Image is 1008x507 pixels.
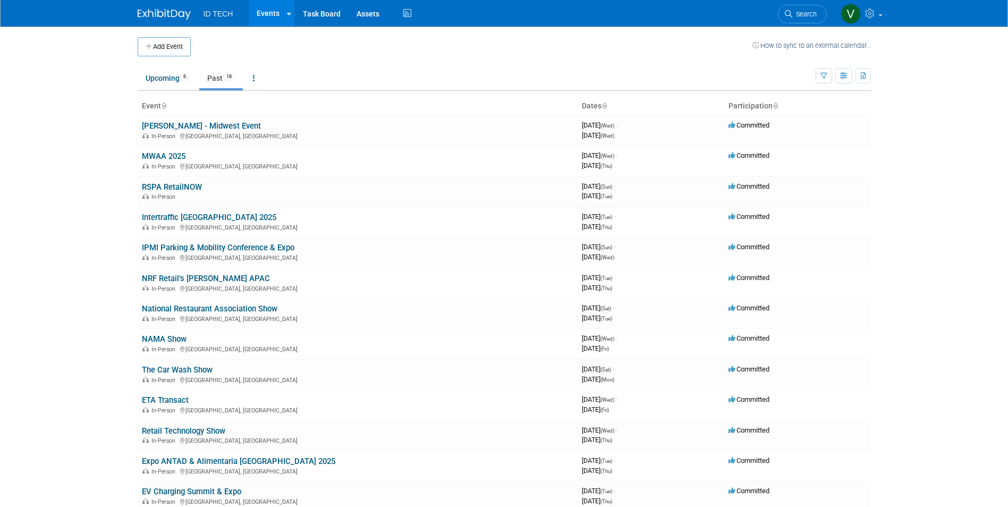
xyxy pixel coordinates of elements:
[142,285,149,291] img: In-Person Event
[729,487,769,495] span: Committed
[142,151,185,161] a: MWAA 2025
[199,68,243,88] a: Past18
[142,162,573,170] div: [GEOGRAPHIC_DATA], [GEOGRAPHIC_DATA]
[600,184,612,190] span: (Sun)
[582,487,615,495] span: [DATE]
[582,182,615,190] span: [DATE]
[582,162,612,170] span: [DATE]
[142,497,573,505] div: [GEOGRAPHIC_DATA], [GEOGRAPHIC_DATA]
[600,488,612,494] span: (Tue)
[600,437,612,443] span: (Thu)
[582,284,612,292] span: [DATE]
[600,498,612,504] span: (Thu)
[602,102,607,110] a: Sort by Start Date
[729,304,769,312] span: Committed
[616,121,617,129] span: -
[582,213,615,221] span: [DATE]
[142,334,187,344] a: NAMA Show
[142,487,241,496] a: EV Charging Summit & Expo
[600,316,612,322] span: (Tue)
[582,223,612,231] span: [DATE]
[614,243,615,251] span: -
[142,344,573,353] div: [GEOGRAPHIC_DATA], [GEOGRAPHIC_DATA]
[151,346,179,353] span: In-Person
[724,97,871,115] th: Participation
[729,426,769,434] span: Committed
[600,306,611,311] span: (Sat)
[142,223,573,231] div: [GEOGRAPHIC_DATA], [GEOGRAPHIC_DATA]
[582,243,615,251] span: [DATE]
[600,285,612,291] span: (Thu)
[582,192,612,200] span: [DATE]
[151,316,179,323] span: In-Person
[142,274,270,283] a: NRF Retail's [PERSON_NAME] APAC
[142,193,149,199] img: In-Person Event
[138,68,197,88] a: Upcoming6
[582,344,609,352] span: [DATE]
[729,182,769,190] span: Committed
[582,131,614,139] span: [DATE]
[600,153,614,159] span: (Wed)
[729,151,769,159] span: Committed
[138,37,191,56] button: Add Event
[142,121,261,131] a: [PERSON_NAME] - Midwest Event
[729,121,769,129] span: Committed
[600,397,614,403] span: (Wed)
[142,243,294,252] a: IPMI Parking & Mobility Conference & Expo
[614,487,615,495] span: -
[142,426,225,436] a: Retail Technology Show
[600,224,612,230] span: (Thu)
[600,244,612,250] span: (Sun)
[792,10,817,18] span: Search
[600,123,614,129] span: (Wed)
[613,365,614,373] span: -
[180,73,189,81] span: 6
[142,405,573,414] div: [GEOGRAPHIC_DATA], [GEOGRAPHIC_DATA]
[582,405,609,413] span: [DATE]
[151,498,179,505] span: In-Person
[582,436,612,444] span: [DATE]
[142,253,573,261] div: [GEOGRAPHIC_DATA], [GEOGRAPHIC_DATA]
[582,395,617,403] span: [DATE]
[616,395,617,403] span: -
[142,255,149,260] img: In-Person Event
[600,193,612,199] span: (Tue)
[142,395,189,405] a: ETA Transact
[204,10,233,18] span: ID TECH
[729,334,769,342] span: Committed
[142,182,202,192] a: RSPA RetailNOW
[151,193,179,200] span: In-Person
[600,133,614,139] span: (Wed)
[600,163,612,169] span: (Thu)
[151,255,179,261] span: In-Person
[600,468,612,474] span: (Thu)
[138,9,191,20] img: ExhibitDay
[778,5,827,23] a: Search
[614,182,615,190] span: -
[142,314,573,323] div: [GEOGRAPHIC_DATA], [GEOGRAPHIC_DATA]
[600,346,609,352] span: (Fri)
[151,437,179,444] span: In-Person
[582,151,617,159] span: [DATE]
[582,457,615,464] span: [DATE]
[582,365,614,373] span: [DATE]
[142,213,276,222] a: Intertraffic [GEOGRAPHIC_DATA] 2025
[600,336,614,342] span: (Wed)
[773,102,778,110] a: Sort by Participation Type
[142,407,149,412] img: In-Person Event
[142,375,573,384] div: [GEOGRAPHIC_DATA], [GEOGRAPHIC_DATA]
[142,365,213,375] a: The Car Wash Show
[151,377,179,384] span: In-Person
[600,367,611,373] span: (Sat)
[729,395,769,403] span: Committed
[142,377,149,382] img: In-Person Event
[582,274,615,282] span: [DATE]
[752,41,871,49] a: How to sync to an external calendar...
[223,73,235,81] span: 18
[600,407,609,413] span: (Fri)
[142,346,149,351] img: In-Person Event
[600,377,614,383] span: (Mon)
[142,163,149,168] img: In-Person Event
[582,253,614,261] span: [DATE]
[729,213,769,221] span: Committed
